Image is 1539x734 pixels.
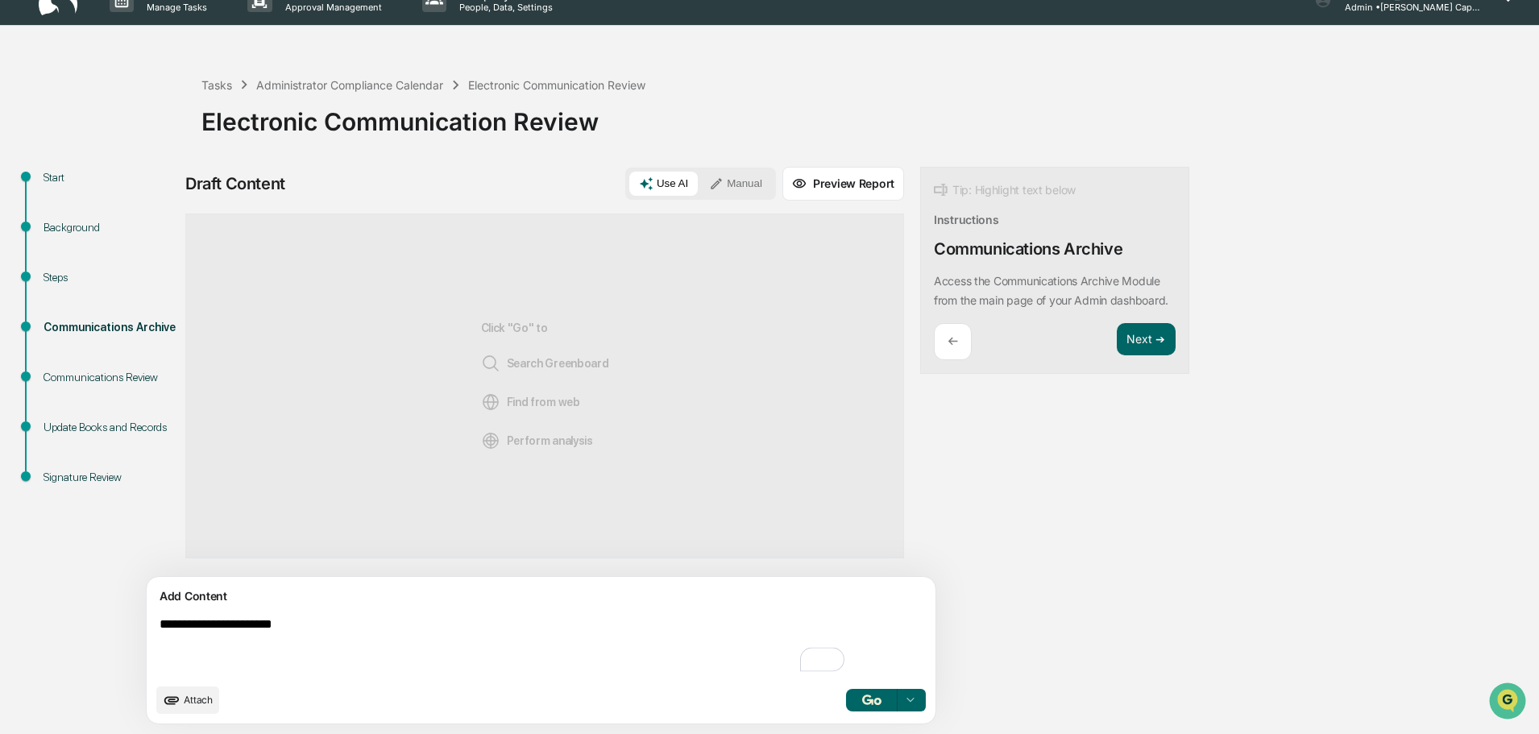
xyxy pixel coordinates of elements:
[1117,323,1176,356] button: Next ➔
[948,334,958,349] p: ←
[481,431,500,450] img: Analysis
[16,205,29,218] div: 🖐️
[134,2,215,13] p: Manage Tasks
[446,2,561,13] p: People, Data, Settings
[846,689,898,711] button: Go
[256,78,443,92] div: Administrator Compliance Calendar
[481,240,609,532] div: Click "Go" to
[274,128,293,147] button: Start new chat
[153,611,854,682] textarea: To enrich screen reader interactions, please activate Accessibility in Grammarly extension settings
[55,123,264,139] div: Start new chat
[44,319,176,336] div: Communications Archive
[10,227,108,256] a: 🔎Data Lookup
[156,587,926,606] div: Add Content
[10,197,110,226] a: 🖐️Preclearance
[481,354,500,373] img: Search
[934,213,999,226] div: Instructions
[1332,2,1482,13] p: Admin • [PERSON_NAME] Capital
[1487,681,1531,724] iframe: Open customer support
[185,174,285,193] div: Draft Content
[156,686,219,714] button: upload document
[468,78,645,92] div: Electronic Communication Review
[44,419,176,436] div: Update Books and Records
[481,392,580,412] span: Find from web
[32,203,104,219] span: Preclearance
[110,197,206,226] a: 🗄️Attestations
[934,239,1122,259] div: Communications Archive
[44,269,176,286] div: Steps
[16,123,45,152] img: 1746055101610-c473b297-6a78-478c-a979-82029cc54cd1
[44,219,176,236] div: Background
[44,169,176,186] div: Start
[201,78,232,92] div: Tasks
[133,203,200,219] span: Attestations
[16,235,29,248] div: 🔎
[934,180,1076,200] div: Tip: Highlight text below
[629,172,698,196] button: Use AI
[184,694,213,706] span: Attach
[16,34,293,60] p: How can we help?
[160,273,195,285] span: Pylon
[481,392,500,412] img: Web
[699,172,772,196] button: Manual
[481,354,609,373] span: Search Greenboard
[117,205,130,218] div: 🗄️
[481,431,593,450] span: Perform analysis
[272,2,390,13] p: Approval Management
[862,695,882,705] img: Go
[934,274,1168,307] p: Access the Communications Archive Module from the main page of your Admin dashboard.
[55,139,204,152] div: We're available if you need us!
[32,234,102,250] span: Data Lookup
[114,272,195,285] a: Powered byPylon
[782,167,904,201] button: Preview Report
[44,469,176,486] div: Signature Review
[201,94,1531,136] div: Electronic Communication Review
[44,369,176,386] div: Communications Review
